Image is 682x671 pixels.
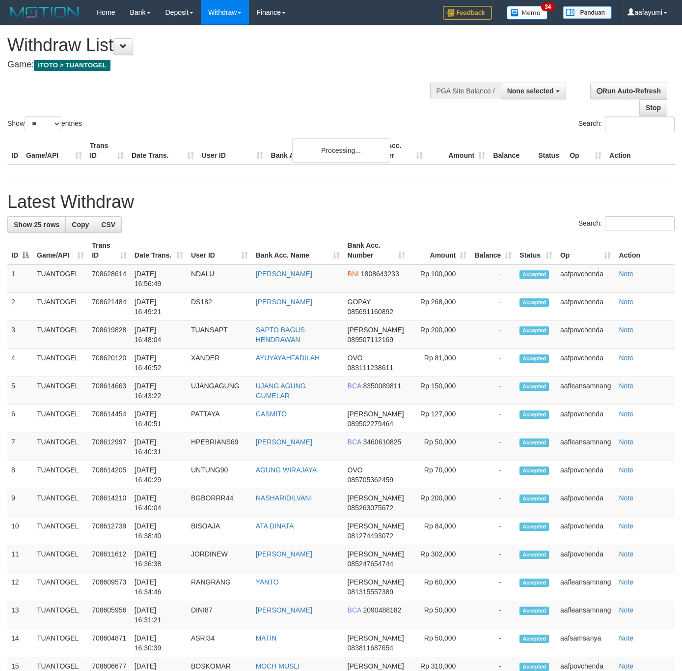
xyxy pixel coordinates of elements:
[88,489,131,517] td: 708614210
[519,354,549,363] span: Accepted
[187,573,252,601] td: RANGRANG
[187,433,252,461] td: HPEBRIANS69
[187,405,252,433] td: PATTAYA
[348,662,404,670] span: [PERSON_NAME]
[348,382,361,390] span: BCA
[256,662,300,670] a: MOCH MUSLI
[33,545,88,573] td: TUANTOGEL
[563,6,612,19] img: panduan.png
[348,466,363,474] span: OVO
[619,578,633,586] a: Note
[131,601,187,629] td: [DATE] 16:31:21
[256,550,312,558] a: [PERSON_NAME]
[88,264,131,293] td: 708628614
[33,601,88,629] td: TUANTOGEL
[348,588,393,596] span: Copy 081315557389 to clipboard
[519,663,549,671] span: Accepted
[7,489,33,517] td: 9
[33,405,88,433] td: TUANTOGEL
[364,137,427,165] th: Bank Acc. Number
[187,236,252,264] th: User ID: activate to sort column ascending
[348,504,393,512] span: Copy 085263075672 to clipboard
[33,489,88,517] td: TUANTOGEL
[619,438,633,446] a: Note
[619,382,633,390] a: Note
[131,461,187,489] td: [DATE] 16:40:29
[256,522,294,530] a: ATA DINATA
[7,117,82,131] label: Show entries
[187,349,252,377] td: XANDER
[556,321,615,349] td: aafpovchenda
[348,364,393,372] span: Copy 083111238611 to clipboard
[556,629,615,657] td: aafsamsanya
[256,326,305,344] a: SAPTO BAGUS HENDRAWAN
[619,606,633,614] a: Note
[7,461,33,489] td: 8
[348,550,404,558] span: [PERSON_NAME]
[88,377,131,405] td: 708614663
[7,377,33,405] td: 5
[619,634,633,642] a: Note
[619,270,633,278] a: Note
[605,216,675,231] input: Search:
[7,5,82,20] img: MOTION_logo.png
[187,517,252,545] td: BISOAJA
[252,236,344,264] th: Bank Acc. Name: activate to sort column ascending
[615,236,675,264] th: Action
[619,466,633,474] a: Note
[348,578,404,586] span: [PERSON_NAME]
[256,298,312,306] a: [PERSON_NAME]
[187,377,252,405] td: UJANGAGUNG
[519,382,549,391] span: Accepted
[348,560,393,568] span: Copy 085247654744 to clipboard
[409,489,470,517] td: Rp 200,000
[7,264,33,293] td: 1
[409,321,470,349] td: Rp 200,000
[256,606,312,614] a: [PERSON_NAME]
[33,461,88,489] td: TUANTOGEL
[519,579,549,587] span: Accepted
[348,420,393,428] span: Copy 089502279464 to clipboard
[556,264,615,293] td: aafpovchenda
[131,349,187,377] td: [DATE] 16:46:52
[507,87,554,95] span: None selected
[344,236,409,264] th: Bank Acc. Number: activate to sort column ascending
[88,349,131,377] td: 708620120
[470,293,516,321] td: -
[88,573,131,601] td: 708609573
[33,517,88,545] td: TUANTOGEL
[409,517,470,545] td: Rp 84,000
[348,270,359,278] span: BNI
[519,326,549,335] span: Accepted
[519,410,549,419] span: Accepted
[22,137,86,165] th: Game/API
[519,298,549,307] span: Accepted
[131,405,187,433] td: [DATE] 16:40:51
[65,216,95,233] a: Copy
[556,293,615,321] td: aafpovchenda
[187,461,252,489] td: UNTUNG90
[14,221,59,229] span: Show 25 rows
[363,438,401,446] span: Copy 3460610825 to clipboard
[619,494,633,502] a: Note
[470,573,516,601] td: -
[95,216,122,233] a: CSV
[489,137,534,165] th: Balance
[187,489,252,517] td: BGBORRR44
[256,382,306,400] a: UJANG AGUNG GUMELAR
[427,137,489,165] th: Amount
[131,517,187,545] td: [DATE] 16:38:40
[470,545,516,573] td: -
[33,293,88,321] td: TUANTOGEL
[7,321,33,349] td: 3
[33,264,88,293] td: TUANTOGEL
[25,117,61,131] select: Showentries
[7,629,33,657] td: 14
[198,137,267,165] th: User ID
[187,545,252,573] td: JORDINEW
[348,634,404,642] span: [PERSON_NAME]
[519,607,549,615] span: Accepted
[409,293,470,321] td: Rp 268,000
[131,573,187,601] td: [DATE] 16:34:46
[7,192,675,212] h1: Latest Withdraw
